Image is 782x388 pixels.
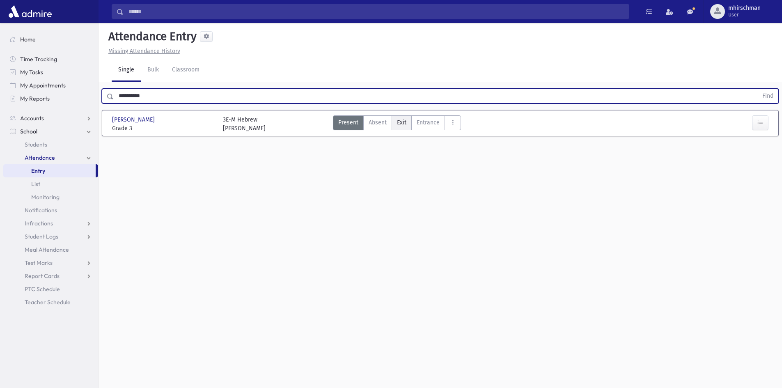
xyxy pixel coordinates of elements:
span: School [20,128,37,135]
a: My Appointments [3,79,98,92]
span: Entrance [417,118,440,127]
a: Accounts [3,112,98,125]
a: Single [112,59,141,82]
a: Students [3,138,98,151]
span: Attendance [25,154,55,161]
a: Time Tracking [3,53,98,66]
a: Meal Attendance [3,243,98,256]
button: Find [757,89,778,103]
span: Grade 3 [112,124,215,133]
span: User [728,11,761,18]
a: Teacher Schedule [3,296,98,309]
span: Student Logs [25,233,58,240]
a: Bulk [141,59,165,82]
span: Test Marks [25,259,53,266]
span: Home [20,36,36,43]
span: [PERSON_NAME] [112,115,156,124]
a: List [3,177,98,191]
span: Teacher Schedule [25,298,71,306]
span: My Tasks [20,69,43,76]
a: Student Logs [3,230,98,243]
span: Students [25,141,47,148]
span: Accounts [20,115,44,122]
span: Present [338,118,358,127]
span: Absent [369,118,387,127]
div: AttTypes [333,115,461,133]
div: 3E-M Hebrew [PERSON_NAME] [223,115,266,133]
span: Report Cards [25,272,60,280]
input: Search [124,4,629,19]
a: Notifications [3,204,98,217]
a: Test Marks [3,256,98,269]
h5: Attendance Entry [105,30,197,44]
a: Monitoring [3,191,98,204]
span: Entry [31,167,45,174]
a: School [3,125,98,138]
a: PTC Schedule [3,282,98,296]
a: Report Cards [3,269,98,282]
a: Attendance [3,151,98,164]
u: Missing Attendance History [108,48,180,55]
span: mhirschman [728,5,761,11]
a: Entry [3,164,96,177]
span: Exit [397,118,406,127]
a: My Tasks [3,66,98,79]
a: Infractions [3,217,98,230]
a: Classroom [165,59,206,82]
span: My Reports [20,95,50,102]
span: Notifications [25,207,57,214]
a: Missing Attendance History [105,48,180,55]
span: List [31,180,40,188]
span: Infractions [25,220,53,227]
a: Home [3,33,98,46]
span: My Appointments [20,82,66,89]
a: My Reports [3,92,98,105]
span: Monitoring [31,193,60,201]
span: Meal Attendance [25,246,69,253]
span: Time Tracking [20,55,57,63]
img: AdmirePro [7,3,54,20]
span: PTC Schedule [25,285,60,293]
